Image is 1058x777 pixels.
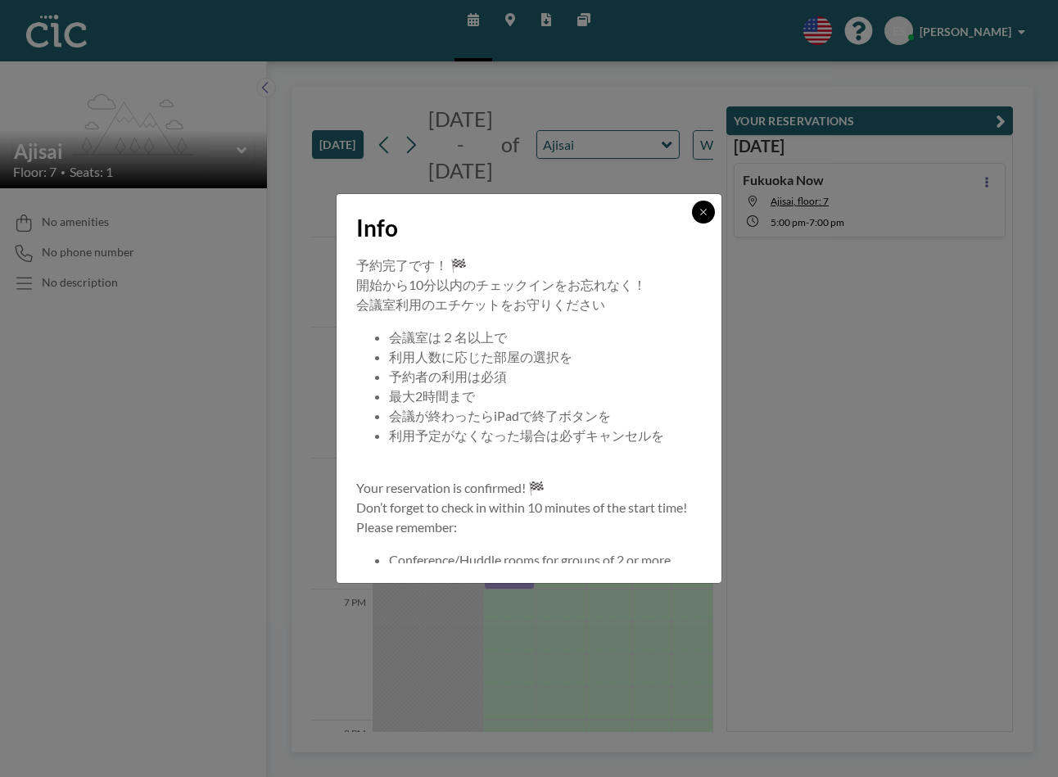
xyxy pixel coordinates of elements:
[356,499,687,515] span: Don’t forget to check in within 10 minutes of the start time!
[389,388,475,404] span: 最大2時間まで
[389,427,664,443] span: 利用予定がなくなった場合は必ずキャンセルを
[356,277,646,292] span: 開始から10分以内のチェックインをお忘れなく！
[389,368,507,384] span: 予約者の利用は必須
[356,296,605,312] span: 会議室利用のエチケットをお守りください
[389,349,572,364] span: 利用人数に応じた部屋の選択を
[389,552,671,567] span: Conference/Huddle rooms for groups of 2 or more
[389,329,507,345] span: 会議室は２名以上で
[389,408,611,423] span: 会議が終わったらiPadで終了ボタンを
[356,480,545,495] span: Your reservation is confirmed! 🏁
[356,519,457,535] span: Please remember:
[356,214,398,242] span: Info
[356,257,467,273] span: 予約完了です！ 🏁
